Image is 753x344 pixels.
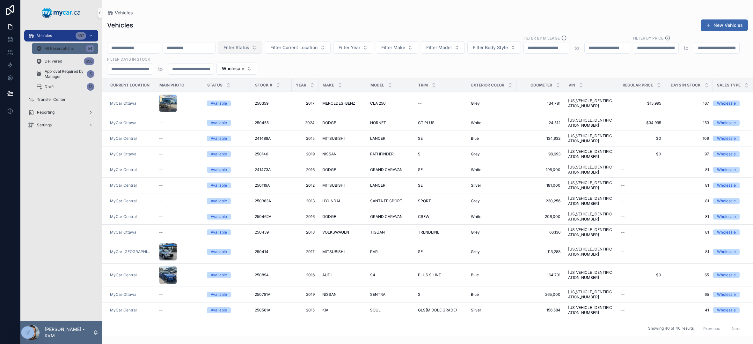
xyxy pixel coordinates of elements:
div: Wholesale [717,198,736,204]
span: 167 [669,101,709,106]
a: LANCER [370,136,410,141]
div: Available [211,136,227,141]
a: New Vehicles [701,19,748,31]
a: SE [418,136,463,141]
a: CREW [418,214,463,219]
span: LANCER [370,136,385,141]
a: MyCar Central [110,183,151,188]
a: 97 [669,152,709,157]
span: 250455 [255,120,269,125]
a: 153 [669,120,709,125]
span: SE [418,136,423,141]
span: GT PLUS [418,120,435,125]
span: Filter Make [381,44,405,51]
span: MITSUBISHI [322,183,345,188]
a: MITSUBISHI [322,183,362,188]
span: Silver [471,183,481,188]
a: $34,995 [621,120,661,125]
span: NISSAN [322,152,337,157]
a: MyCar Ottawa [110,101,151,106]
a: -- [159,167,199,172]
a: Grey [471,101,513,106]
div: Available [211,101,227,106]
a: [US_VEHICLE_IDENTIFICATION_NUMBER] [568,212,613,222]
a: Wholesale [713,151,753,157]
span: [US_VEHICLE_IDENTIFICATION_NUMBER] [568,118,613,128]
a: MyCar Ottawa [110,230,136,235]
a: -- [159,230,199,235]
span: -- [159,183,163,188]
a: MyCar Central [110,167,137,172]
a: $0 [621,152,661,157]
a: MyCar Central [110,136,137,141]
div: Wholesale [717,151,736,157]
a: DODGE [322,167,362,172]
span: White [471,120,481,125]
a: 2016 [296,167,315,172]
div: Wholesale [717,167,736,173]
a: Wholesale [713,198,753,204]
div: Available [211,151,227,157]
a: S [418,152,463,157]
a: [US_VEHICLE_IDENTIFICATION_NUMBER] [568,98,613,108]
span: $15,995 [621,101,661,106]
a: -- [621,198,661,204]
a: Wholesale [713,101,753,106]
span: 250462A [255,214,271,219]
a: White [471,167,513,172]
span: 134,932 [520,136,560,141]
a: 2015 [296,136,315,141]
span: 250363A [255,198,271,204]
span: -- [159,230,163,235]
a: 2012 [296,183,315,188]
span: SPORT [418,198,431,204]
a: 134,781 [520,101,560,106]
a: LANCER [370,183,410,188]
a: Blue [471,136,513,141]
a: 181,000 [520,183,560,188]
div: Wholesale [717,183,736,188]
a: Delivered656 [32,56,98,67]
span: 196,000 [520,167,560,172]
span: -- [159,120,163,125]
span: VOLKSWAGEN [322,230,349,235]
a: CLA 250 [370,101,410,106]
div: Wholesale [717,136,736,141]
a: Wholesale [713,120,753,126]
span: 241488A [255,136,271,141]
span: MyCar Central [110,183,137,188]
a: Wholesale [713,229,753,235]
span: -- [621,214,625,219]
a: Available [207,101,247,106]
img: App logo [42,8,81,18]
a: MyCar Ottawa [110,230,151,235]
div: scrollable content [20,26,102,139]
label: Filter By Mileage [523,35,560,41]
span: Filter Body Style [473,44,508,51]
a: $0 [621,136,661,141]
a: 2016 [296,214,315,219]
div: 656 [84,57,94,65]
a: 2013 [296,198,315,204]
a: -- [159,198,199,204]
span: 24,512 [520,120,560,125]
a: 66,136 [520,230,560,235]
span: Filter Model [426,44,452,51]
button: Select Button [216,63,257,75]
a: GT PLUS [418,120,463,125]
a: 81 [669,214,709,219]
span: 206,000 [520,214,560,219]
button: Select Button [421,41,465,54]
a: MyCar Central [110,214,151,219]
span: 250146 [255,152,268,157]
a: Reporting [24,107,98,118]
span: Grey [471,101,480,106]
